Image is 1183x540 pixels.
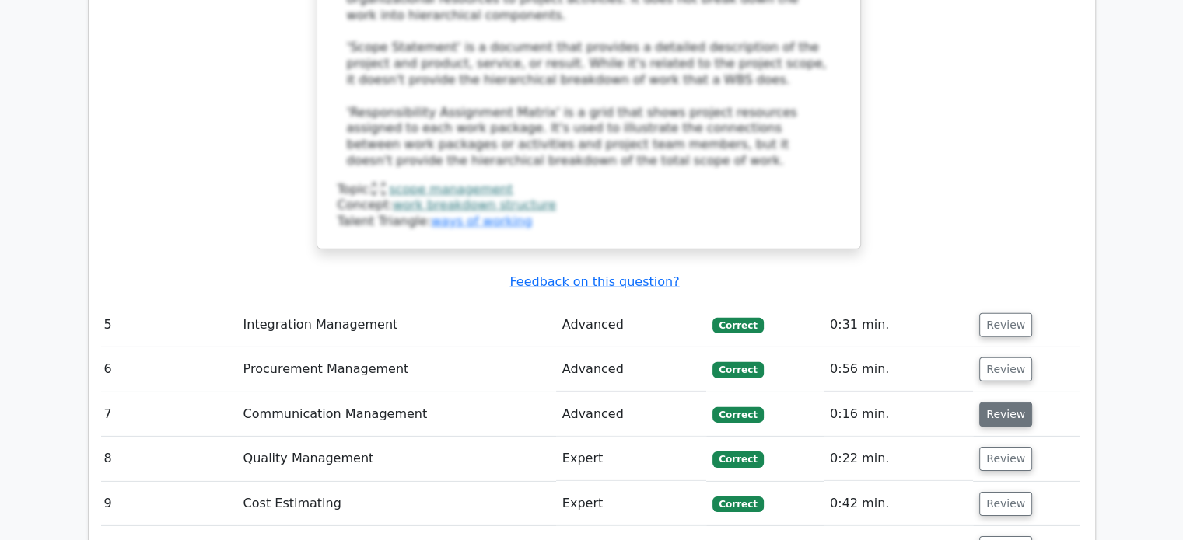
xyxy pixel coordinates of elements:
[431,214,532,228] a: ways of working
[393,197,556,212] a: work breakdown structure
[98,303,237,347] td: 5
[824,347,973,392] td: 0:56 min.
[556,437,707,481] td: Expert
[979,357,1032,381] button: Review
[712,362,763,378] span: Correct
[712,407,763,423] span: Correct
[712,496,763,512] span: Correct
[824,437,973,481] td: 0:22 min.
[979,492,1032,516] button: Review
[824,482,973,526] td: 0:42 min.
[237,437,556,481] td: Quality Management
[237,347,556,392] td: Procurement Management
[712,451,763,467] span: Correct
[338,182,840,198] div: Topic:
[556,392,707,437] td: Advanced
[824,392,973,437] td: 0:16 min.
[824,303,973,347] td: 0:31 min.
[338,197,840,214] div: Concept:
[338,182,840,230] div: Talent Triangle:
[98,482,237,526] td: 9
[556,303,707,347] td: Advanced
[98,437,237,481] td: 8
[237,482,556,526] td: Cost Estimating
[979,313,1032,337] button: Review
[237,392,556,437] td: Communication Management
[98,392,237,437] td: 7
[979,402,1032,427] button: Review
[556,347,707,392] td: Advanced
[712,318,763,333] span: Correct
[509,274,679,289] a: Feedback on this question?
[237,303,556,347] td: Integration Management
[556,482,707,526] td: Expert
[979,447,1032,471] button: Review
[389,182,513,197] a: scope management
[98,347,237,392] td: 6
